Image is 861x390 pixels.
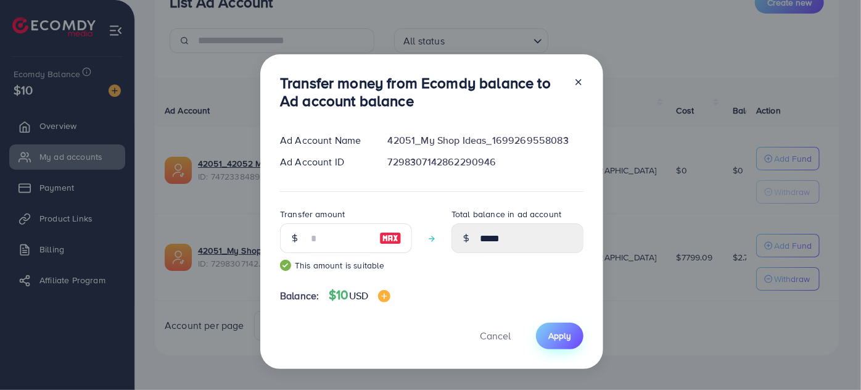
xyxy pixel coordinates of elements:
span: Apply [548,330,571,342]
span: Cancel [480,329,511,342]
button: Cancel [464,323,526,349]
span: Balance: [280,289,319,303]
img: image [378,290,390,302]
h3: Transfer money from Ecomdy balance to Ad account balance [280,74,564,110]
span: USD [349,289,368,302]
iframe: Chat [809,334,852,381]
label: Total balance in ad account [451,208,561,220]
div: Ad Account ID [270,155,378,169]
div: 7298307142862290946 [378,155,593,169]
label: Transfer amount [280,208,345,220]
h4: $10 [329,288,390,303]
img: guide [280,260,291,271]
img: image [379,231,402,246]
button: Apply [536,323,583,349]
small: This amount is suitable [280,259,412,272]
div: 42051_My Shop Ideas_1699269558083 [378,133,593,147]
div: Ad Account Name [270,133,378,147]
